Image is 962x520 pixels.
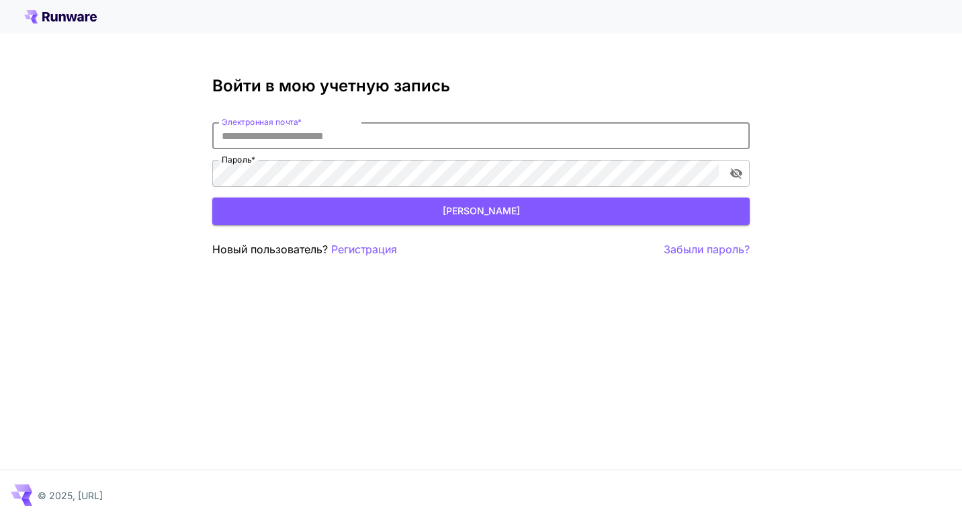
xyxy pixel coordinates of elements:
[724,161,748,185] button: Переключение видимости пароля
[212,243,328,256] font: Новый пользователь?
[222,116,302,128] label: Электронная почта
[664,241,750,258] button: Забыли пароль?
[443,203,520,220] font: [PERSON_NAME]
[212,198,750,225] button: [PERSON_NAME]
[331,241,397,258] button: Регистрация
[212,77,750,95] h3: Войти в мою учетную запись
[38,488,103,503] p: © 2025, [URL]
[222,154,255,165] label: Пароль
